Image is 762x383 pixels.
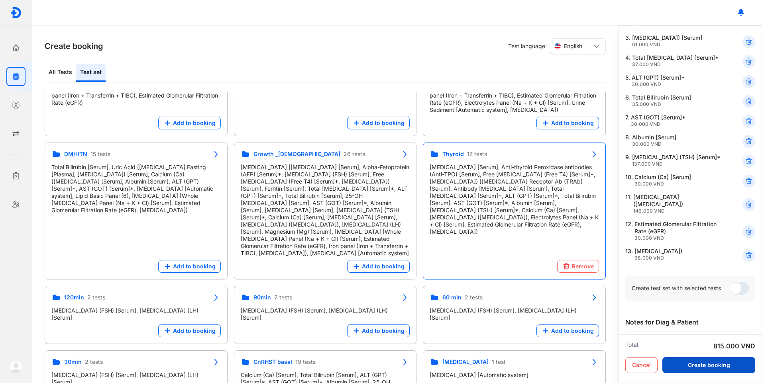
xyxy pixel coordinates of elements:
span: 60 min [442,294,462,301]
div: 137.000 VND [632,161,721,167]
div: 13. [625,248,723,261]
div: Albumin [Serum] [632,134,676,147]
img: logo [10,361,22,373]
span: DM/HTN [64,150,87,158]
button: Add to booking [158,260,221,273]
div: ALT (GPT) [Serum]* [632,74,685,88]
div: Calcium (Ca) [Serum] [634,174,691,187]
button: Remove [557,260,599,273]
span: [MEDICAL_DATA] [442,358,489,365]
div: 11. [625,193,723,214]
div: 30.000 VND [632,141,676,147]
div: 30.000 VND [632,81,685,88]
span: Add to booking [551,327,594,334]
div: 12. [625,221,723,241]
div: 815.000 VND [713,341,755,351]
span: Remove [572,263,594,270]
div: [MEDICAL_DATA] (FSH) [Serum], [MEDICAL_DATA] (LH) [Serum] [241,307,410,321]
button: Add to booking [536,117,599,129]
span: 19 tests [295,358,316,365]
span: Add to booking [173,119,216,127]
span: Add to booking [551,119,594,127]
span: Add to booking [362,327,405,334]
span: Thyroid [442,150,464,158]
div: 37.000 VND [632,61,719,68]
div: 30.000 VND [634,235,723,241]
div: Test language: [508,38,606,54]
button: Add to booking [536,324,599,337]
div: 6. [625,94,723,107]
div: Total [MEDICAL_DATA] [Serum]* [632,54,719,68]
div: [MEDICAL_DATA] [Serum], Anti-thyroid Peroxidase antibodies (Anti-TPO) [Serum], Free [MEDICAL_DATA... [430,164,599,235]
div: 61.000 VND [632,41,702,48]
span: 2 tests [87,294,105,301]
div: AST (GOT) [Serum]* [631,114,685,127]
img: logo [10,7,22,19]
div: 8. [625,134,723,147]
span: 2 tests [465,294,483,301]
span: 30min [64,358,82,365]
div: Estimated Glomerular Filtration Rate (eGFR) [634,221,723,241]
span: Add to booking [173,263,216,270]
div: Total Bilirubin [Serum], Uric Acid [[MEDICAL_DATA] Fasting [Plasma], [MEDICAL_DATA]) [Serum], Cal... [51,164,221,214]
div: [MEDICAL_DATA] [[MEDICAL_DATA] [Serum], Alpha-Fetoprotein (AFP) [Serum]*, [MEDICAL_DATA] (FSH) [S... [241,164,410,257]
div: [MEDICAL_DATA] [Automatic system] [430,371,599,379]
span: 26 tests [344,150,365,158]
div: 98.000 VND [634,255,682,261]
div: Test set [76,64,106,82]
span: 90min [253,294,271,301]
button: Add to booking [158,117,221,129]
span: Growth _[DEMOGRAPHIC_DATA] [253,150,340,158]
div: [MEDICAL_DATA] (TSH) [Serum]* [632,154,721,167]
div: [MEDICAL_DATA] (FSH) [Serum], [MEDICAL_DATA] (LH) [Serum] [51,307,221,321]
button: Add to booking [347,117,410,129]
div: 146.000 VND [633,208,723,214]
span: GnRHST basal [253,358,292,365]
button: Add to booking [347,324,410,337]
span: English [564,43,582,50]
div: Notes for Diag & Patient [625,317,755,327]
div: All Tests [45,64,76,82]
span: Add to booking [173,327,216,334]
div: [MEDICAL_DATA]) [Serum] [632,34,702,48]
div: 30.000 VND [634,181,691,187]
div: 10. [625,174,723,187]
div: Total [625,341,638,351]
button: Add to booking [347,260,410,273]
div: 4. [625,54,723,68]
span: Add to booking [362,119,405,127]
span: 2 tests [85,358,103,365]
h3: Create booking [45,41,103,52]
button: Cancel [625,357,658,373]
button: Add to booking [158,324,221,337]
span: 17 tests [467,150,487,158]
div: Total Bilirubin [Serum] [632,94,691,107]
div: 30.000 VND [631,121,685,127]
div: 3. [625,34,723,48]
div: 35.000 VND [632,101,691,107]
div: 9. [625,154,723,167]
div: 5. [625,74,723,88]
span: 1 test [492,358,506,365]
button: Create booking [662,357,755,373]
div: [MEDICAL_DATA] (FSH) [Serum], [MEDICAL_DATA] (LH) [Serum] [430,307,599,321]
span: Add to booking [362,263,405,270]
div: 7. [625,114,723,127]
span: 2 tests [274,294,292,301]
span: 15 tests [90,150,110,158]
div: Create test set with selected tests [632,285,721,292]
span: 120min [64,294,84,301]
div: [MEDICAL_DATA]) [634,248,682,261]
div: [MEDICAL_DATA] ([MEDICAL_DATA]) [633,193,723,214]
